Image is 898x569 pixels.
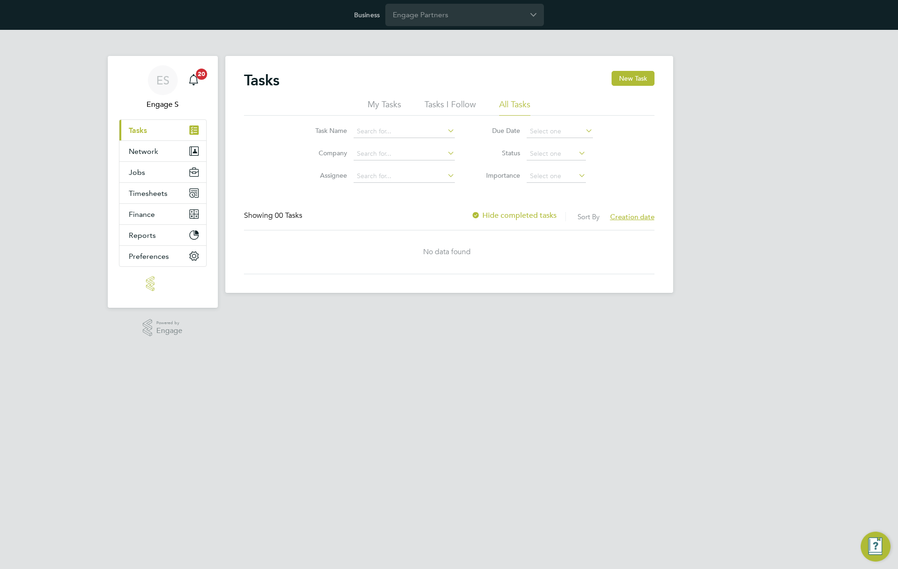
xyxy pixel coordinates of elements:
[119,65,207,110] a: ESEngage S
[527,125,593,138] input: Select one
[119,120,206,140] a: Tasks
[156,74,169,86] span: ES
[119,99,207,110] span: Engage S
[578,212,599,221] label: Sort By
[305,171,347,180] label: Assignee
[129,210,155,219] span: Finance
[527,170,586,183] input: Select one
[119,225,206,245] button: Reports
[156,327,182,335] span: Engage
[143,319,182,337] a: Powered byEngage
[527,147,586,160] input: Select one
[354,11,380,19] label: Business
[861,532,891,562] button: Engage Resource Center
[244,247,650,257] div: No data found
[354,125,455,138] input: Search for...
[305,126,347,135] label: Task Name
[108,56,218,308] nav: Main navigation
[612,71,654,86] button: New Task
[129,147,158,156] span: Network
[119,183,206,203] button: Timesheets
[129,126,147,135] span: Tasks
[196,69,207,80] span: 20
[244,71,279,90] h2: Tasks
[425,99,476,116] li: Tasks I Follow
[119,204,206,224] button: Finance
[354,170,455,183] input: Search for...
[146,276,180,291] img: engage-logo-retina.png
[129,189,167,198] span: Timesheets
[478,171,520,180] label: Importance
[305,149,347,157] label: Company
[119,246,206,266] button: Preferences
[119,162,206,182] button: Jobs
[119,276,207,291] a: Go to home page
[119,141,206,161] button: Network
[610,212,654,221] span: Creation date
[354,147,455,160] input: Search for...
[129,252,169,261] span: Preferences
[368,99,401,116] li: My Tasks
[275,211,302,220] span: 00 Tasks
[129,231,156,240] span: Reports
[156,319,182,327] span: Powered by
[244,211,304,221] div: Showing
[129,168,145,177] span: Jobs
[478,149,520,157] label: Status
[478,126,520,135] label: Due Date
[499,99,530,116] li: All Tasks
[184,65,203,95] a: 20
[471,211,557,220] label: Hide completed tasks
